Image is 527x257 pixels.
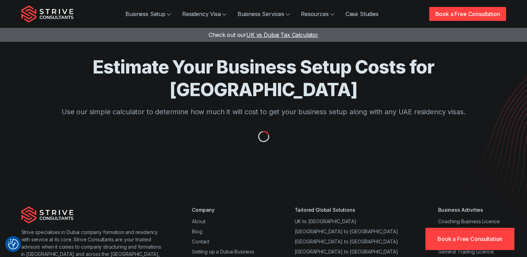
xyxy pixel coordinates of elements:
a: Resources [295,7,340,21]
a: Coaching Business Licence [438,218,500,224]
h1: Estimate Your Business Setup Costs for [GEOGRAPHIC_DATA] [49,56,478,101]
div: Company [192,206,254,213]
a: Business Services [232,7,295,21]
a: Check out ourUK vs Dubai Tax Calculator [209,31,318,38]
a: About [192,218,205,224]
a: Blog [192,228,202,234]
p: Use our simple calculator to determine how much it will cost to get your business setup along wit... [49,107,478,117]
div: Business Activities [438,206,506,213]
a: Book a Free Consultation [429,7,506,21]
a: Contact [192,239,209,244]
a: [GEOGRAPHIC_DATA] to [GEOGRAPHIC_DATA] [294,228,398,234]
a: Book a Free Consultation [425,228,514,250]
a: Business Setup [120,7,177,21]
a: Case Studies [340,7,384,21]
a: UK to [GEOGRAPHIC_DATA] [294,218,356,224]
img: Revisit consent button [8,239,18,249]
img: Strive Consultants [21,5,73,23]
a: Setting up a Dubai Business [192,249,254,255]
div: Tailored Global Solutions [294,206,398,213]
a: General Trading Licence [438,249,494,255]
a: [GEOGRAPHIC_DATA] to [GEOGRAPHIC_DATA] [294,239,398,244]
a: Residency Visa [177,7,232,21]
span: UK vs Dubai Tax Calculator [246,31,318,38]
img: Strive Consultants [21,206,73,224]
button: Consent Preferences [8,239,18,249]
a: [GEOGRAPHIC_DATA] to [GEOGRAPHIC_DATA] [294,249,398,255]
